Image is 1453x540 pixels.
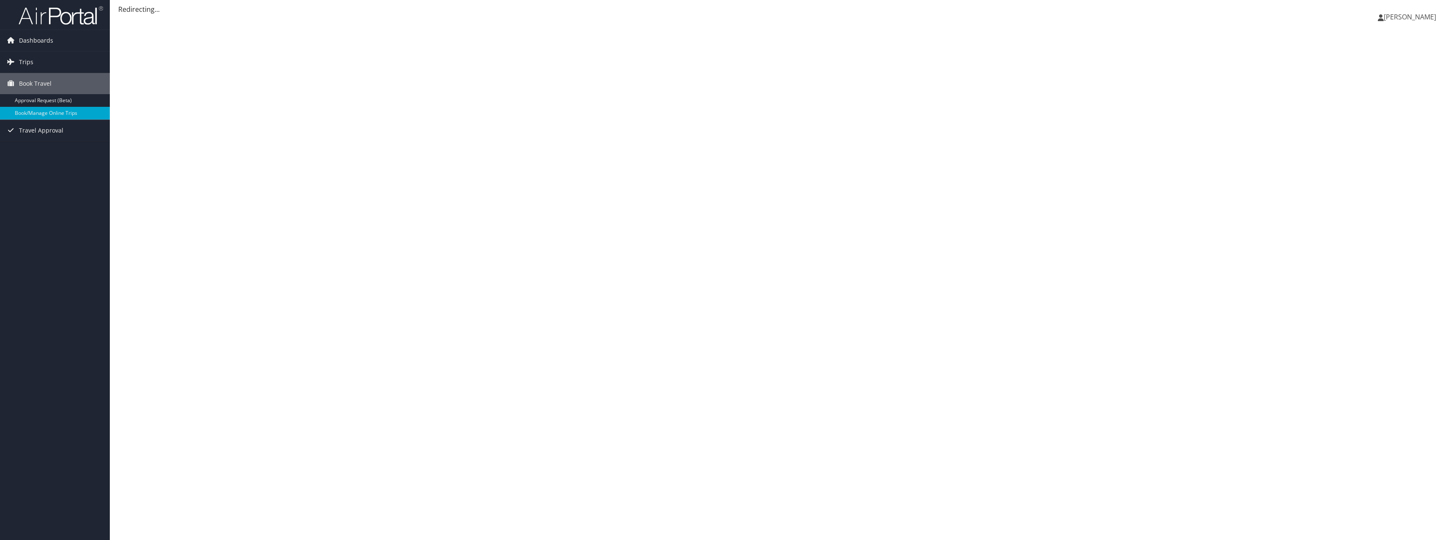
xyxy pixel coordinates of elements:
span: Trips [19,52,33,73]
div: Redirecting... [118,4,1445,14]
span: Dashboards [19,30,53,51]
span: Travel Approval [19,120,63,141]
img: airportal-logo.png [19,5,103,25]
a: [PERSON_NAME] [1378,4,1445,30]
span: Book Travel [19,73,52,94]
span: [PERSON_NAME] [1384,12,1436,22]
